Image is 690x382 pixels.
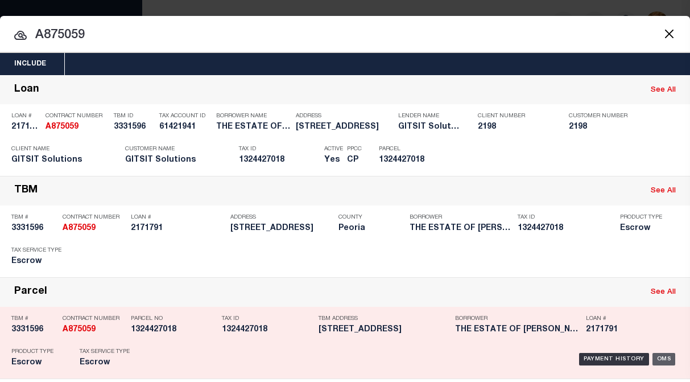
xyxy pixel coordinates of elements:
[651,87,676,94] a: See All
[114,113,154,120] p: TBM ID
[14,84,39,97] div: Loan
[652,353,676,365] div: OMS
[296,113,392,120] p: Address
[46,123,78,131] strong: A875059
[379,146,430,153] p: Parcel
[586,325,637,335] h5: 2171791
[159,122,210,132] h5: 61421941
[131,214,225,221] p: Loan #
[11,214,57,221] p: TBM #
[63,214,125,221] p: Contract Number
[222,325,313,335] h5: 1324427018
[230,224,333,233] h5: 3201 W SYLVAN LN
[131,325,216,335] h5: 1324427018
[159,113,210,120] p: Tax Account ID
[131,224,225,233] h5: 2171791
[11,247,68,254] p: Tax Service Type
[222,315,313,322] p: Tax ID
[651,187,676,195] a: See All
[379,155,430,165] h5: 1324427018
[518,214,614,221] p: Tax ID
[11,257,68,266] h5: Escrow
[125,146,222,153] p: Customer Name
[46,113,108,120] p: Contract Number
[230,214,333,221] p: Address
[46,122,108,132] h5: A875059
[324,146,343,153] p: Active
[410,214,512,221] p: Borrower
[338,214,404,221] p: County
[347,155,362,165] h5: CP
[347,146,362,153] p: PPCC
[398,122,461,132] h5: GITSIT Solutions
[11,358,63,368] h5: Escrow
[11,224,57,233] h5: 3331596
[651,289,676,296] a: See All
[239,155,319,165] h5: 1324427018
[63,224,125,233] h5: A875059
[114,122,154,132] h5: 3331596
[319,315,449,322] p: TBM Address
[579,353,649,365] div: Payment History
[14,286,47,299] div: Parcel
[338,224,404,233] h5: Peoria
[478,113,552,120] p: Client Number
[63,325,125,335] h5: A875059
[569,113,627,120] p: Customer Number
[80,348,131,355] p: Tax Service Type
[324,155,341,165] h5: Yes
[14,184,38,198] div: TBM
[239,146,319,153] p: Tax ID
[569,122,626,132] h5: 2198
[216,122,290,132] h5: THE ESTATE OF MILDRED J FRITSCH
[620,224,671,233] h5: Escrow
[63,315,125,322] p: Contract Number
[319,325,449,335] h5: 3201 W SYLVAN LN PEORIA IL 61615
[11,348,63,355] p: Product Type
[11,155,108,165] h5: GITSIT Solutions
[11,146,108,153] p: Client Name
[80,358,131,368] h5: Escrow
[620,214,671,221] p: Product Type
[455,315,580,322] p: Borrower
[63,224,96,232] strong: A875059
[518,224,614,233] h5: 1324427018
[410,224,512,233] h5: THE ESTATE OF MILDRED J FRITSCH
[131,315,216,322] p: Parcel No
[63,326,96,334] strong: A875059
[455,325,580,335] h5: THE ESTATE OF MILDRED J FRITSCH
[11,122,40,132] h5: 2171791
[125,155,222,165] h5: GITSIT Solutions
[11,315,57,322] p: TBM #
[296,122,392,132] h5: 3201 W SYLVAN LN PEORIA IL 61615
[662,26,676,41] button: Close
[11,325,57,335] h5: 3331596
[216,113,290,120] p: Borrower Name
[478,122,552,132] h5: 2198
[11,113,40,120] p: Loan #
[398,113,461,120] p: Lender Name
[586,315,637,322] p: Loan #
